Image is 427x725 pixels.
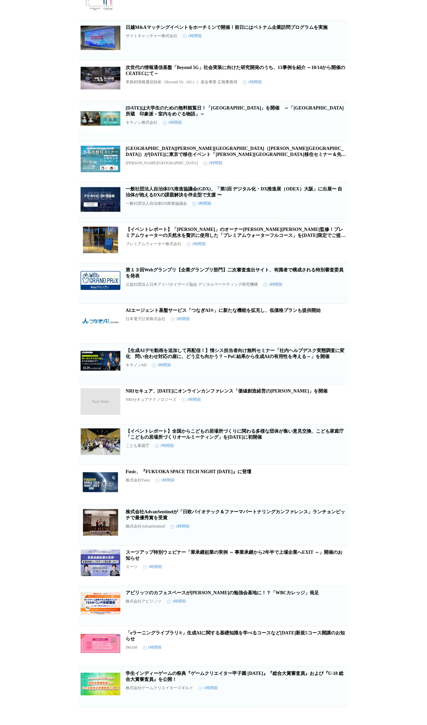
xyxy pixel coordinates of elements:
time: 1時間前 [187,241,206,247]
img: 【イベントレポート】「sio AOYAMA」のオーナー鳥羽周作シェフ監修！プレミアムウォーターの天然水を贅沢に使用した「プレミアムウォーターフルコース」を10月10日(金)限定でご提供！ [81,227,120,253]
time: 1時間前 [155,443,174,449]
time: 1時間前 [170,524,190,529]
time: 1時間前 [143,645,162,650]
img: 「eラーニングライブラリ®」生成AIに関する基礎知識を学べるコースなど2025年10月新規5コース開講のお知らせ [81,630,120,657]
p: 株式会社AdvanSentinel [126,524,165,529]
time: 1時間前 [163,120,182,125]
p: 株式会社Fusic [126,477,150,483]
a: NRIセキュア、[DATE]にオンラインカンファレンス「価値創造経営の[PERSON_NAME]」を開催 [126,389,328,394]
p: [PERSON_NAME][GEOGRAPHIC_DATA] [126,161,198,166]
time: 1時間前 [199,685,218,691]
p: こども家庭庁 [126,443,150,449]
a: AIエージェント基盤サービス「つなぎAI®」に新たな機能を拡充し、低価格プランも提供開始 [126,308,321,313]
time: 1時間前 [171,316,190,322]
img: AIエージェント基盤サービス「つなぎAI®」に新たな機能を拡充し、低価格プランも提供開始 [81,308,120,334]
p: NRIセキュアテクノロジーズ [126,397,176,402]
p: プレミアムウォーター株式会社 [126,241,181,247]
img: 一般社団法人自治体DX推進協議会(GDX)、「第5回 デジタル化・DX推進展（ODEX）大阪」に出展〜 自治体が抱えるDXの課題解決を伴走型で支援 〜 [81,186,120,213]
p: JMAM [126,645,137,650]
img: スーツアップ特別ウェビナー「業承継起業の実例 ～ 事業承継から2年半で上場企業へEXIT ～」開催のお知らせ [81,549,120,576]
time: 1時間前 [182,397,201,402]
p: 革新的情報通信技術（Beyond 5G（6G））基金事業 広報事務局 [126,79,237,85]
time: 1時間前 [243,79,262,85]
img: NRIセキュア、11月13日にオンラインカンファレンス「価値創造経営の未来」を開催 [81,388,120,415]
a: 第１３回Webグランプリ【企業グランプリ部門】二次審査進出サイト、有識者で構成される特別審査委員を発表 [126,267,343,278]
p: キヤノンMJ [126,362,147,368]
a: [DATE]は大学生のための無料観覧日！「[GEOGRAPHIC_DATA]」を開催 ～「[GEOGRAPHIC_DATA]所蔵 印象派－室内をめぐる物語」～ [126,106,343,116]
time: 1時間前 [155,477,175,483]
a: 一般社団法人自治体DX推進協議会(GDX)、「第5回 デジタル化・DX推進展（ODEX）大阪」に出展〜 自治体が抱えるDXの課題解決を伴走型で支援 〜 [126,186,342,197]
time: 1時間前 [183,33,202,39]
time: 1時間前 [203,160,222,166]
img: 日越M&Aマッチングイベントをホーチミンで開催！前日にはベトナム企業訪問プログラムを実施 [81,25,120,51]
a: 日越M&Aマッチングイベントをホーチミンで開催！前日にはベトナム企業訪問プログラムを実施 [126,25,328,30]
a: 【イベントレポート】全国からこどもの居場所づくりに関わる多様な団体が集い意見交換、こども家庭庁「こどもの居場所づくりオールミーティング」を[DATE]に初開催 [126,429,344,440]
img: アピリッツのカフェスペースが渋谷の勉強会基地に！？「WBCカレッジ」発足 [81,590,120,616]
p: 一般社団法人自治体DX推進協議会 [126,201,187,206]
img: 第１３回Webグランプリ【企業グランプリ部門】二次審査進出サイト、有識者で構成される特別審査委員を発表 [81,267,120,294]
p: 公益社団法人日本アドバタイザーズ協会 デジタルマーケティング研究機構 [126,282,258,287]
time: 1時間前 [192,201,212,206]
a: [GEOGRAPHIC_DATA][PERSON_NAME][GEOGRAPHIC_DATA]（[PERSON_NAME][GEOGRAPHIC_DATA]）が[DATE]に東京で移住イベント「... [126,146,346,163]
a: 株式会社AdvanSentinelが「日欧バイオテック＆ファーマパートナリングカンファレンス」ランチョンピッチで最優秀賞を受賞 [126,509,345,520]
img: 11/25（火）は大学生のための無料観覧日！「キヤノン・ミュージアム・キャンパス」を開催 ～「オルセー美術館所蔵 印象派－室内をめぐる物語」～ [81,105,120,132]
img: Fusic、『FUKUOKA SPACE TECH NIGHT 2025』に登壇 [81,469,120,495]
p: スーツ [126,564,138,570]
time: 1時間前 [143,564,162,570]
a: 【イベントレポート】「[PERSON_NAME]」のオーナー[PERSON_NAME][PERSON_NAME]監修！プレミアムウォーターの天然水を贅沢に使用した「プレミアムウォーターフルコース... [126,227,345,244]
time: 1時間前 [152,362,171,368]
img: 次世代の情報通信基盤「Beyond 5G」社会実装に向けた研究開発のうち、13事例を紹介 ～10/14から開催のCEATECにて～ [81,65,120,91]
img: 長崎県五島市（五島列島）が11月8日(土)に東京で移住イベント「五島市移住セミナー＆先輩移住者ほんねトーク」を開催！ [81,146,120,172]
a: スーツアップ特別ウェビナー「業承継起業の実例 ～ 事業承継から2年半で上場企業へEXIT ～」開催のお知らせ [126,550,342,561]
a: アピリッツのカフェスペースが[PERSON_NAME]の勉強会基地に！？「WBCカレッジ」発足 [126,590,319,595]
img: 学生インディーゲームの祭典『ゲームクリエイター甲子園 2025』『総合大賞審査員』および『U-18 総合大賞審査員』を公開！ [81,671,120,697]
img: 【生成AIデモ動画を追加して再配信！】情シス担当者向け無料セミナー「社内ヘルプデスク実態調査に変化 問い合わせ対応の崖に、どう立ち向かう？～PoC結果から生成AIの有用性を考える～」を開催 [81,348,120,374]
img: 株式会社AdvanSentinelが「日欧バイオテック＆ファーマパートナリングカンファレンス」ランチョンピッチで最優秀賞を受賞 [81,509,120,536]
time: 1時間前 [263,282,282,287]
p: 株式会社ゲームクリエイターズギルド [126,685,193,691]
a: 次世代の情報通信基盤「Beyond 5G」社会実装に向けた研究開発のうち、13事例を紹介 ～10/14から開催のCEATECにて～ [126,65,345,76]
a: Fusic、『FUKUOKA SPACE TECH NIGHT [DATE]』に登壇 [126,469,251,474]
a: 【生成AIデモ動画を追加して再配信！】情シス担当者向け無料セミナー「社内ヘルプデスク実態調査に変化 問い合わせ対応の崖に、どう立ち向かう？～PoC結果から生成AIの有用性を考える～」を開催 [126,348,344,359]
p: 日本電子計算株式会社 [126,316,165,322]
time: 1時間前 [167,599,186,604]
p: 株式会社アピリッツ [126,599,161,604]
p: サイトキャッチャー株式会社 [126,33,177,39]
p: キヤノン株式会社 [126,120,157,125]
a: 「eラーニングライブラリ®」生成AIに関する基礎知識を学べるコースなど[DATE]新規5コース開講のお知らせ [126,630,344,641]
img: 【イベントレポート】全国からこどもの居場所づくりに関わる多様な団体が集い意見交換、こども家庭庁「こどもの居場所づくりオールミーティング」を9月25日（木）に初開催 [81,428,120,455]
a: 学生インディーゲームの祭典『ゲームクリエイター甲子園 [DATE]』『総合大賞審査員』および『U-18 総合大賞審査員』を公開！ [126,671,343,682]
